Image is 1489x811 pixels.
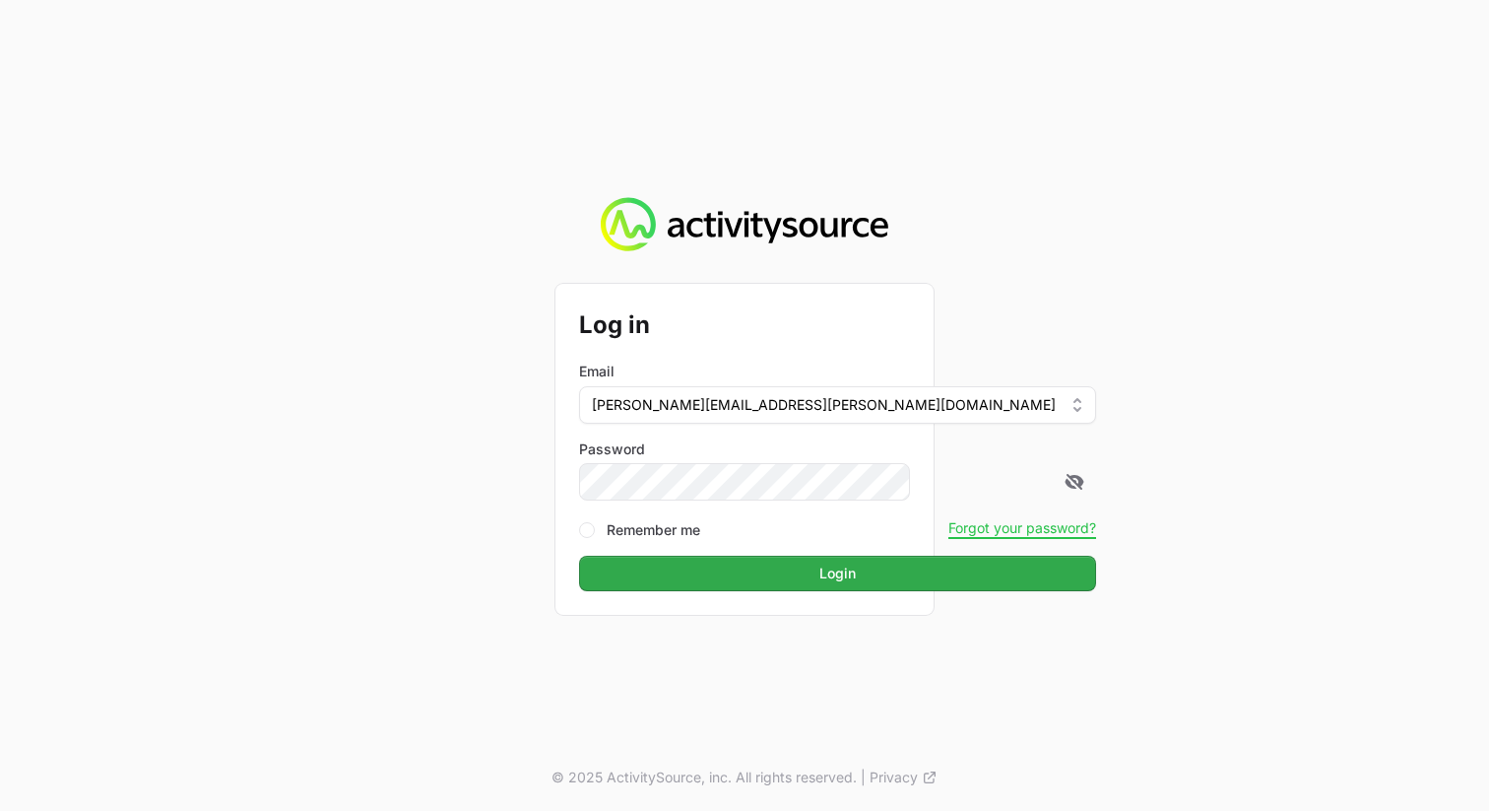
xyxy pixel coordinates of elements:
[607,520,700,540] label: Remember me
[861,768,866,787] span: |
[551,768,857,787] p: © 2025 ActivitySource, inc. All rights reserved.
[579,386,1096,424] button: [PERSON_NAME][EMAIL_ADDRESS][PERSON_NAME][DOMAIN_NAME]
[592,395,1056,415] span: [PERSON_NAME][EMAIL_ADDRESS][PERSON_NAME][DOMAIN_NAME]
[819,562,856,585] span: Login
[601,197,887,252] img: Activity Source
[948,519,1096,537] button: Forgot your password?
[579,439,1096,459] label: Password
[579,307,1096,343] h2: Log in
[870,768,938,787] a: Privacy
[579,362,615,381] label: Email
[579,556,1096,591] button: Login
